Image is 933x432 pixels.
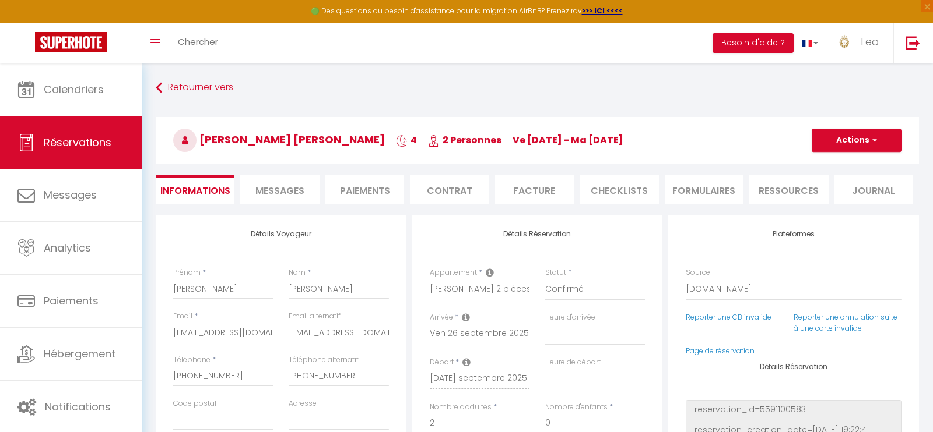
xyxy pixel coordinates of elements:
[44,293,99,308] span: Paiements
[812,129,902,152] button: Actions
[35,32,107,52] img: Super Booking
[430,230,646,238] h4: Détails Réservation
[430,402,492,413] label: Nombre d'adultes
[686,363,902,371] h4: Détails Réservation
[173,132,385,147] span: [PERSON_NAME] [PERSON_NAME]
[44,346,115,361] span: Hébergement
[44,187,97,202] span: Messages
[430,312,453,323] label: Arrivée
[834,175,913,204] li: Journal
[289,311,341,322] label: Email alternatif
[173,355,211,366] label: Téléphone
[396,133,417,147] span: 4
[749,175,828,204] li: Ressources
[289,267,306,278] label: Nom
[428,133,501,147] span: 2 Personnes
[289,355,359,366] label: Téléphone alternatif
[827,23,893,63] a: ... Leo
[836,33,853,51] img: ...
[430,267,477,278] label: Appartement
[173,311,192,322] label: Email
[156,77,919,98] a: Retourner vers
[686,230,902,238] h4: Plateformes
[545,267,566,278] label: Statut
[582,6,623,16] a: >>> ICI <<<<
[289,398,317,409] label: Adresse
[173,398,216,409] label: Code postal
[686,312,771,322] a: Reporter une CB invalide
[545,402,608,413] label: Nombre d'enfants
[545,312,595,323] label: Heure d'arrivée
[906,36,920,50] img: logout
[169,23,227,63] a: Chercher
[44,240,91,255] span: Analytics
[686,346,755,356] a: Page de réservation
[686,267,710,278] label: Source
[665,175,743,204] li: FORMULAIRES
[713,33,794,53] button: Besoin d'aide ?
[410,175,489,204] li: Contrat
[44,135,111,150] span: Réservations
[861,34,879,49] span: Leo
[580,175,658,204] li: CHECKLISTS
[178,36,218,48] span: Chercher
[173,230,389,238] h4: Détails Voyageur
[156,175,234,204] li: Informations
[325,175,404,204] li: Paiements
[255,184,304,197] span: Messages
[495,175,574,204] li: Facture
[545,357,601,368] label: Heure de départ
[44,82,104,97] span: Calendriers
[430,357,454,368] label: Départ
[513,133,623,147] span: ve [DATE] - ma [DATE]
[45,399,111,414] span: Notifications
[173,267,201,278] label: Prénom
[794,312,897,333] a: Reporter une annulation suite à une carte invalide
